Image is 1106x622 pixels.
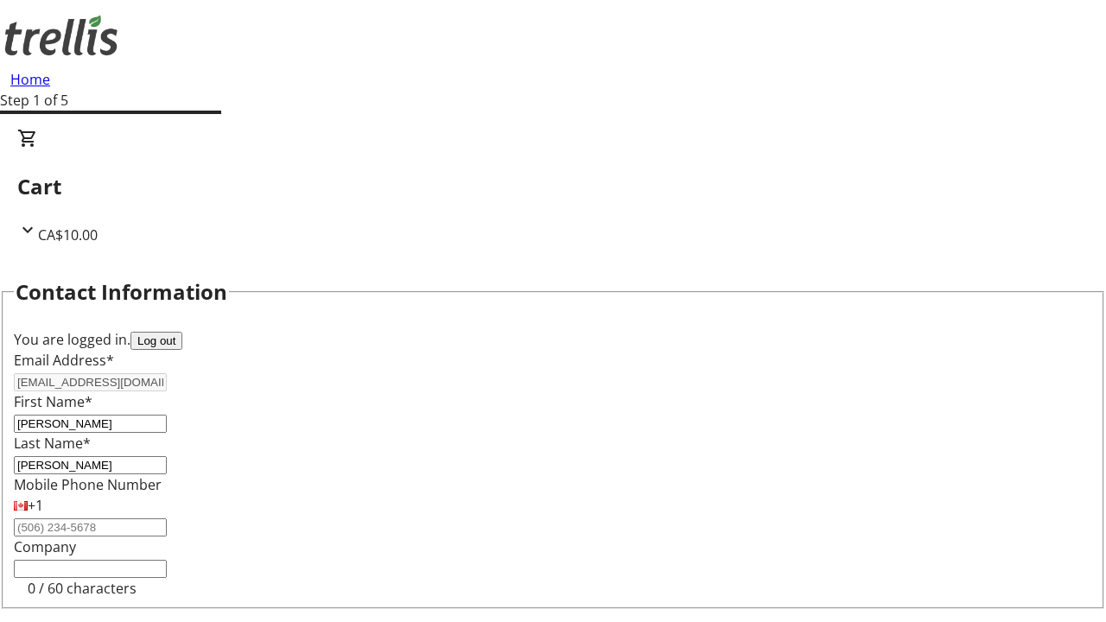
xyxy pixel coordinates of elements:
span: CA$10.00 [38,225,98,244]
h2: Cart [17,171,1089,202]
label: Company [14,537,76,556]
div: You are logged in. [14,329,1092,350]
div: CartCA$10.00 [17,128,1089,245]
label: Last Name* [14,434,91,453]
tr-character-limit: 0 / 60 characters [28,579,137,598]
label: Email Address* [14,351,114,370]
label: Mobile Phone Number [14,475,162,494]
input: (506) 234-5678 [14,518,167,536]
label: First Name* [14,392,92,411]
button: Log out [130,332,182,350]
h2: Contact Information [16,276,227,308]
